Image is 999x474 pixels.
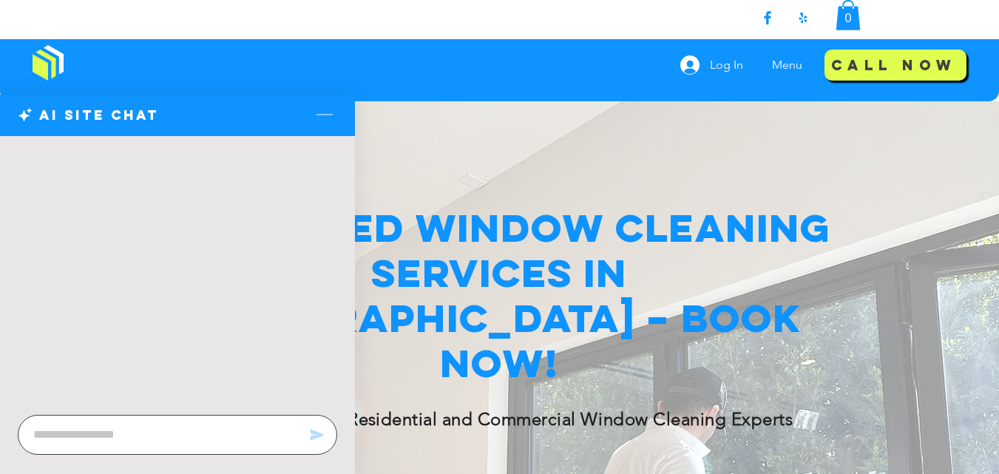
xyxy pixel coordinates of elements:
nav: Site [761,47,818,84]
text: 0 [844,11,851,24]
span: Call Now [831,48,956,81]
textarea: Chat with AI assistant [18,415,337,455]
a: Call Now [824,41,966,89]
img: Window Cleaning Budds, Affordable window cleaning services near me in Los Angeles [33,45,64,81]
img: Facebook [759,9,776,27]
button: Minimize the chat [313,104,336,127]
div: Menu [761,47,818,84]
span: Log In [705,57,748,73]
iframe: Wix Chat [798,410,999,474]
ul: Social Bar [759,9,812,27]
h2: AI Site Chat [39,107,159,123]
span: Let the Light In – Residential and Commercial Window Cleaning Experts [206,408,793,430]
button: Log In [670,51,754,79]
p: Menu [765,47,810,84]
span: Top-Rated Window Cleaning Services in [GEOGRAPHIC_DATA] – Book Now! [168,203,830,387]
img: Yelp! [794,9,812,27]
